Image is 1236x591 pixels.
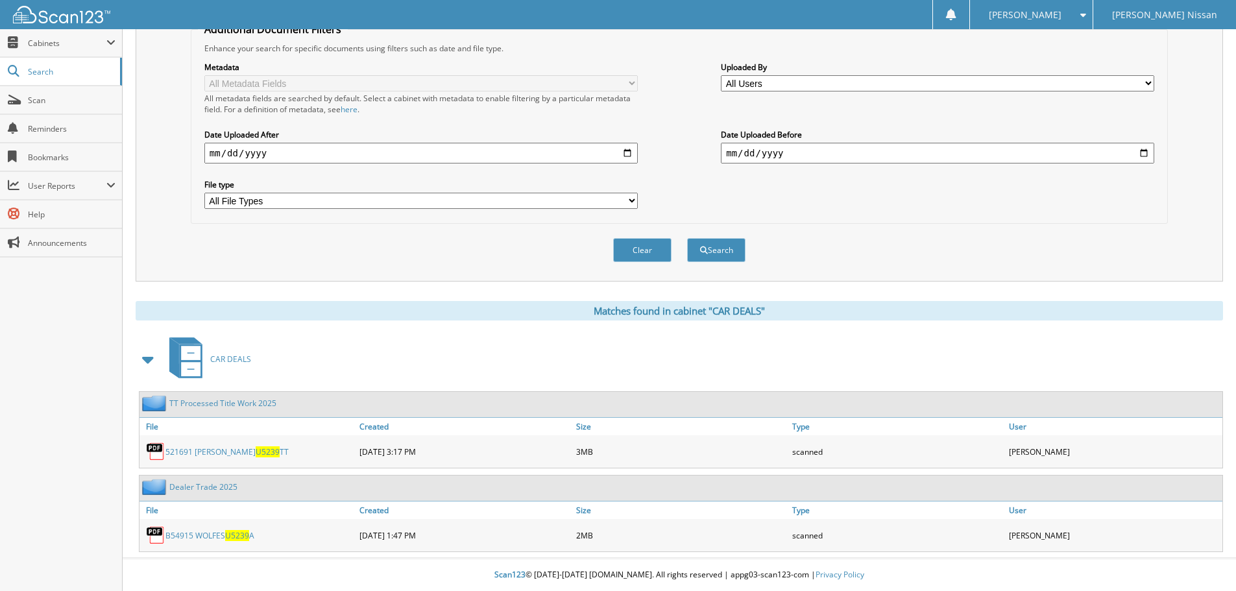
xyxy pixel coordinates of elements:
[204,179,638,190] label: File type
[687,238,745,262] button: Search
[1171,529,1236,591] iframe: Chat Widget
[28,180,106,191] span: User Reports
[721,62,1154,73] label: Uploaded By
[28,123,115,134] span: Reminders
[341,104,357,115] a: here
[204,129,638,140] label: Date Uploaded After
[13,6,110,23] img: scan123-logo-white.svg
[162,333,251,385] a: CAR DEALS
[198,22,348,36] legend: Additional Document Filters
[573,501,790,519] a: Size
[789,439,1006,464] div: scanned
[28,66,114,77] span: Search
[1006,501,1222,519] a: User
[494,569,526,580] span: Scan123
[146,442,165,461] img: PDF.png
[573,439,790,464] div: 3MB
[28,152,115,163] span: Bookmarks
[136,301,1223,320] div: Matches found in cabinet "CAR DEALS"
[256,446,280,457] span: U5239
[1112,11,1217,19] span: [PERSON_NAME] Nissan
[1006,439,1222,464] div: [PERSON_NAME]
[989,11,1061,19] span: [PERSON_NAME]
[146,525,165,545] img: PDF.png
[204,143,638,163] input: start
[613,238,672,262] button: Clear
[573,522,790,548] div: 2MB
[165,446,289,457] a: 521691 [PERSON_NAME]U5239TT
[123,559,1236,591] div: © [DATE]-[DATE] [DOMAIN_NAME]. All rights reserved | appg03-scan123-com |
[721,143,1154,163] input: end
[721,129,1154,140] label: Date Uploaded Before
[356,439,573,464] div: [DATE] 3:17 PM
[1006,418,1222,435] a: User
[816,569,864,580] a: Privacy Policy
[28,38,106,49] span: Cabinets
[204,93,638,115] div: All metadata fields are searched by default. Select a cabinet with metadata to enable filtering b...
[139,501,356,519] a: File
[28,237,115,248] span: Announcements
[356,418,573,435] a: Created
[198,43,1161,54] div: Enhance your search for specific documents using filters such as date and file type.
[1006,522,1222,548] div: [PERSON_NAME]
[573,418,790,435] a: Size
[356,522,573,548] div: [DATE] 1:47 PM
[356,501,573,519] a: Created
[142,395,169,411] img: folder2.png
[210,354,251,365] span: CAR DEALS
[139,418,356,435] a: File
[789,522,1006,548] div: scanned
[142,479,169,495] img: folder2.png
[789,501,1006,519] a: Type
[165,530,254,541] a: B54915 WOLFESU5239A
[225,530,249,541] span: U5239
[28,95,115,106] span: Scan
[789,418,1006,435] a: Type
[28,209,115,220] span: Help
[169,481,237,492] a: Dealer Trade 2025
[204,62,638,73] label: Metadata
[169,398,276,409] a: TT Processed Title Work 2025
